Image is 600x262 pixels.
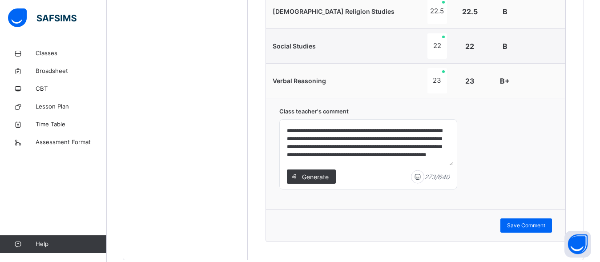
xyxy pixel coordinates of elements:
img: icon [411,170,424,184]
span: Assessment Format [36,138,107,147]
i: 273 / 640 [424,172,450,181]
span: Save Comment [507,222,545,230]
span: B [503,42,507,51]
button: Open asap [564,231,591,258]
span: B [503,7,507,16]
span: Class teacher's comment [279,107,457,116]
span: Time Table [36,120,107,129]
span: CBT [36,85,107,93]
span: Help [36,240,106,249]
span: [DEMOGRAPHIC_DATA] Religion Studies [273,8,395,15]
span: 22.5 [462,7,478,16]
span: B+ [500,77,510,85]
span: 23 [465,77,475,85]
span: Lesson Plan [36,102,107,111]
span: Broadsheet [36,67,107,76]
span: Verbal Reasoning [273,77,326,85]
div: 22 [427,33,447,59]
span: Classes [36,49,107,58]
div: 23 [427,68,447,93]
span: Social Studies [273,42,316,50]
span: 22 [465,42,474,51]
span: Generate [301,172,329,181]
img: safsims [8,8,77,27]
